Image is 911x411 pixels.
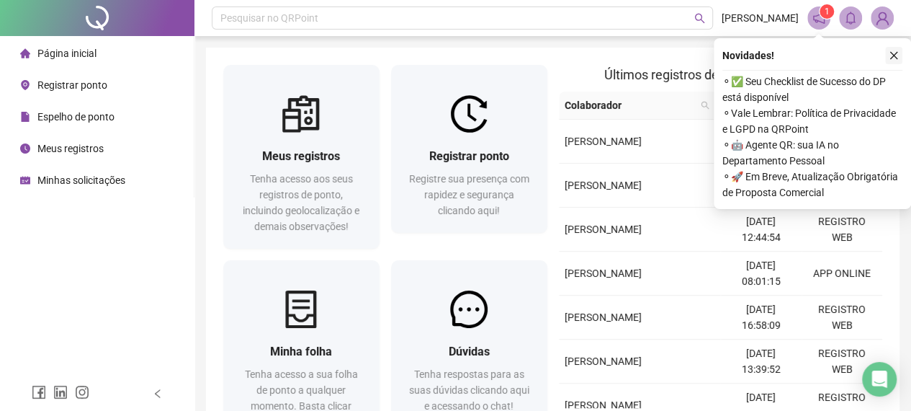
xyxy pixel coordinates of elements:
span: [PERSON_NAME] [565,355,642,367]
span: Meus registros [262,149,340,163]
td: REGISTRO WEB [802,208,882,252]
span: Registrar ponto [429,149,509,163]
span: Últimos registros de ponto sincronizados [604,67,837,82]
span: Página inicial [37,48,97,59]
span: Tenha acesso aos seus registros de ponto, incluindo geolocalização e demais observações! [243,173,359,232]
span: left [153,389,163,399]
div: Open Intercom Messenger [862,362,897,397]
sup: 1 [820,4,834,19]
span: bell [844,12,857,25]
td: [DATE] 12:44:54 [720,208,801,252]
span: Colaborador [565,97,695,113]
span: [PERSON_NAME] [565,399,642,411]
span: search [701,101,709,110]
span: Dúvidas [449,345,490,358]
img: 56000 [871,7,893,29]
span: Registrar ponto [37,79,107,91]
span: ⚬ ✅ Seu Checklist de Sucesso do DP está disponível [722,74,902,105]
span: home [20,48,30,58]
span: linkedin [53,385,68,399]
td: APP ONLINE [802,252,882,296]
span: file [20,112,30,122]
span: [PERSON_NAME] [722,10,799,26]
span: schedule [20,175,30,185]
span: Registre sua presença com rapidez e segurança clicando aqui! [409,173,529,216]
span: Meus registros [37,143,104,154]
span: Novidades ! [722,48,774,63]
span: close [889,50,899,61]
span: facebook [32,385,46,399]
span: Minhas solicitações [37,174,125,186]
span: [PERSON_NAME] [565,180,642,191]
span: [PERSON_NAME] [565,268,642,279]
td: REGISTRO WEB [802,340,882,384]
span: clock-circle [20,143,30,154]
td: [DATE] 16:58:09 [720,296,801,340]
span: instagram [75,385,89,399]
span: 1 [825,6,830,17]
span: search [698,94,712,116]
a: Registrar pontoRegistre sua presença com rapidez e segurança clicando aqui! [391,65,547,233]
span: notification [812,12,825,25]
td: [DATE] 13:39:52 [720,340,801,384]
td: [DATE] 08:01:15 [720,252,801,296]
a: Meus registrosTenha acesso aos seus registros de ponto, incluindo geolocalização e demais observa... [223,65,380,249]
span: Minha folha [270,345,332,358]
span: [PERSON_NAME] [565,224,642,235]
span: [PERSON_NAME] [565,311,642,323]
span: ⚬ 🚀 Em Breve, Atualização Obrigatória de Proposta Comercial [722,169,902,200]
span: ⚬ Vale Lembrar: Política de Privacidade e LGPD na QRPoint [722,105,902,137]
span: ⚬ 🤖 Agente QR: sua IA no Departamento Pessoal [722,137,902,169]
span: environment [20,80,30,90]
span: [PERSON_NAME] [565,136,642,147]
span: search [694,13,705,24]
span: Espelho de ponto [37,111,115,123]
td: REGISTRO WEB [802,296,882,340]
